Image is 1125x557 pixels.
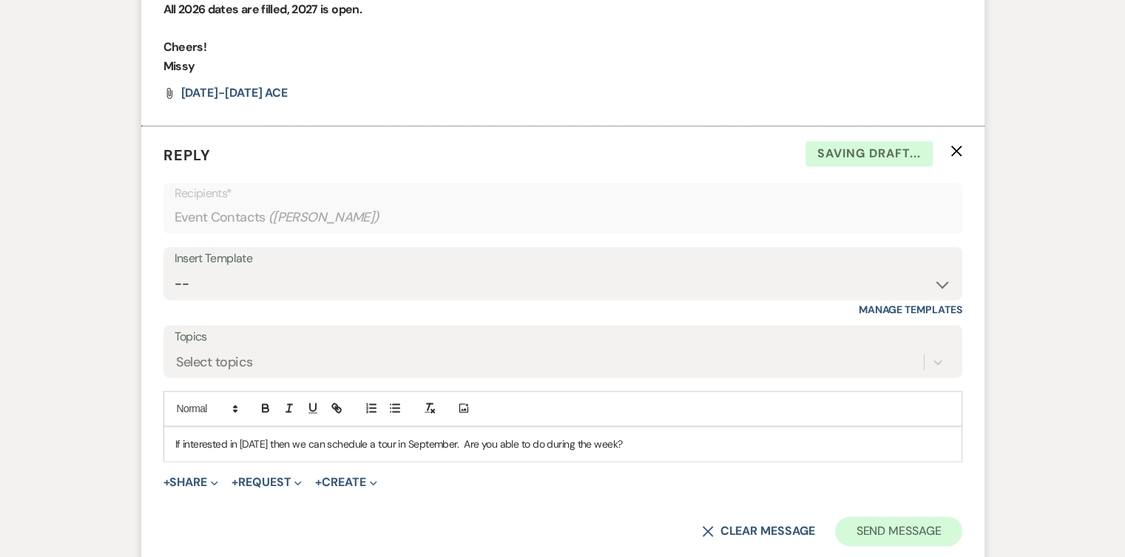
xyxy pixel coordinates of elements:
[315,476,322,488] span: +
[175,184,951,203] p: Recipients*
[175,436,950,452] p: If interested in [DATE] then we can schedule a tour in September. Are you able to do during the w...
[702,525,814,537] button: Clear message
[163,58,195,74] strong: Missy
[268,208,379,228] span: ( [PERSON_NAME] )
[176,352,253,372] div: Select topics
[175,203,951,232] div: Event Contacts
[232,476,238,488] span: +
[163,39,207,55] strong: Cheers!
[163,476,170,488] span: +
[835,516,962,546] button: Send Message
[181,87,288,99] a: [DATE]-[DATE] ACE
[175,248,951,270] div: Insert Template
[163,1,362,17] strong: All 2026 dates are filled, 2027 is open.
[175,327,951,348] label: Topics
[163,476,219,488] button: Share
[163,146,211,165] span: Reply
[805,141,933,166] span: Saving draft...
[315,476,376,488] button: Create
[181,85,288,100] span: [DATE]-[DATE] ACE
[232,476,302,488] button: Request
[859,303,962,316] a: Manage Templates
